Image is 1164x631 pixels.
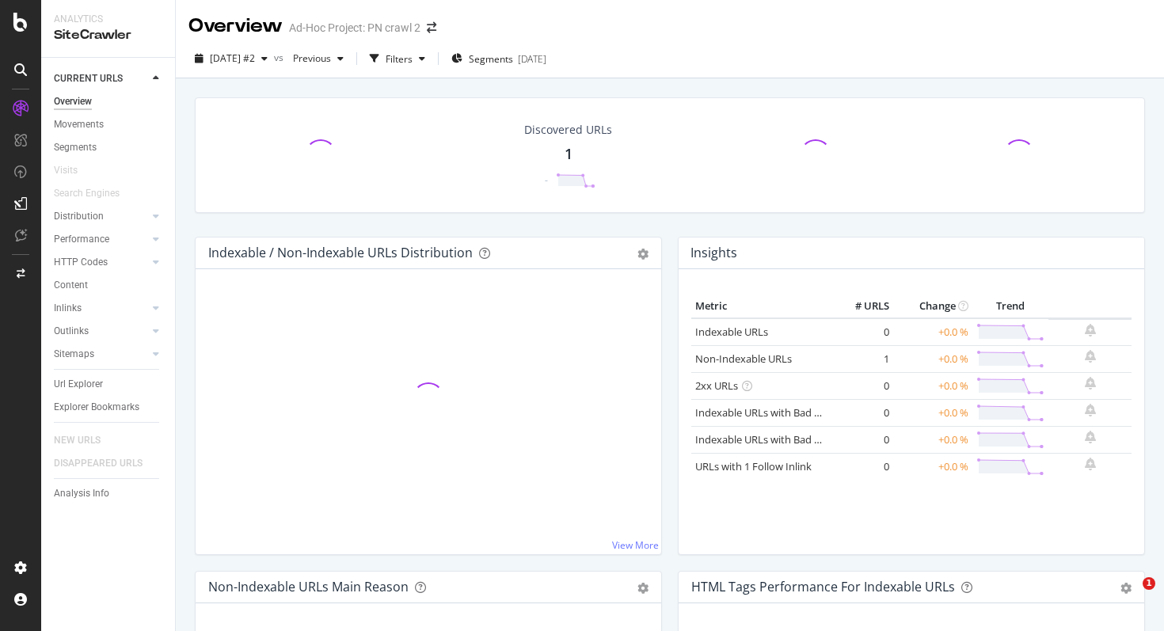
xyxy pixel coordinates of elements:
[691,579,955,595] div: HTML Tags Performance for Indexable URLs
[893,453,972,480] td: +0.0 %
[54,116,164,133] a: Movements
[830,318,893,346] td: 0
[289,20,420,36] div: Ad-Hoc Project: PN crawl 2
[54,399,164,416] a: Explorer Bookmarks
[545,173,548,187] div: -
[287,46,350,71] button: Previous
[695,378,738,393] a: 2xx URLs
[54,116,104,133] div: Movements
[893,372,972,399] td: +0.0 %
[54,185,120,202] div: Search Engines
[830,399,893,426] td: 0
[830,453,893,480] td: 0
[210,51,255,65] span: 2025 Sep. 23rd #2
[54,208,148,225] a: Distribution
[54,139,164,156] a: Segments
[893,295,972,318] th: Change
[54,13,162,26] div: Analytics
[691,295,830,318] th: Metric
[54,162,78,179] div: Visits
[188,46,274,71] button: [DATE] #2
[972,295,1048,318] th: Trend
[208,245,473,260] div: Indexable / Non-Indexable URLs Distribution
[830,426,893,453] td: 0
[637,249,649,260] div: gear
[893,345,972,372] td: +0.0 %
[565,144,572,165] div: 1
[54,376,164,393] a: Url Explorer
[363,46,432,71] button: Filters
[695,405,827,420] a: Indexable URLs with Bad H1
[54,185,135,202] a: Search Engines
[54,231,148,248] a: Performance
[695,325,768,339] a: Indexable URLs
[469,52,513,66] span: Segments
[54,399,139,416] div: Explorer Bookmarks
[1143,577,1155,590] span: 1
[54,26,162,44] div: SiteCrawler
[54,208,104,225] div: Distribution
[695,459,812,473] a: URLs with 1 Follow Inlink
[893,399,972,426] td: +0.0 %
[1085,350,1096,363] div: bell-plus
[54,346,94,363] div: Sitemaps
[1085,431,1096,443] div: bell-plus
[54,432,101,449] div: NEW URLS
[54,346,148,363] a: Sitemaps
[54,93,92,110] div: Overview
[287,51,331,65] span: Previous
[274,51,287,64] span: vs
[54,485,164,502] a: Analysis Info
[54,139,97,156] div: Segments
[188,13,283,40] div: Overview
[54,254,108,271] div: HTTP Codes
[54,432,116,449] a: NEW URLS
[690,242,737,264] h4: Insights
[54,455,158,472] a: DISAPPEARED URLS
[54,376,103,393] div: Url Explorer
[524,122,612,138] div: Discovered URLs
[54,277,164,294] a: Content
[54,70,123,87] div: CURRENT URLS
[54,455,143,472] div: DISAPPEARED URLS
[54,93,164,110] a: Overview
[1085,324,1096,336] div: bell-plus
[830,295,893,318] th: # URLS
[54,300,148,317] a: Inlinks
[54,231,109,248] div: Performance
[893,426,972,453] td: +0.0 %
[612,538,659,552] a: View More
[54,254,148,271] a: HTTP Codes
[54,300,82,317] div: Inlinks
[1110,577,1148,615] iframe: Intercom live chat
[695,432,868,447] a: Indexable URLs with Bad Description
[427,22,436,33] div: arrow-right-arrow-left
[54,70,148,87] a: CURRENT URLS
[830,372,893,399] td: 0
[386,52,413,66] div: Filters
[54,485,109,502] div: Analysis Info
[445,46,553,71] button: Segments[DATE]
[54,323,89,340] div: Outlinks
[1085,404,1096,416] div: bell-plus
[208,579,409,595] div: Non-Indexable URLs Main Reason
[1085,458,1096,470] div: bell-plus
[54,162,93,179] a: Visits
[54,277,88,294] div: Content
[1085,377,1096,390] div: bell-plus
[695,352,792,366] a: Non-Indexable URLs
[518,52,546,66] div: [DATE]
[637,583,649,594] div: gear
[830,345,893,372] td: 1
[893,318,972,346] td: +0.0 %
[54,323,148,340] a: Outlinks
